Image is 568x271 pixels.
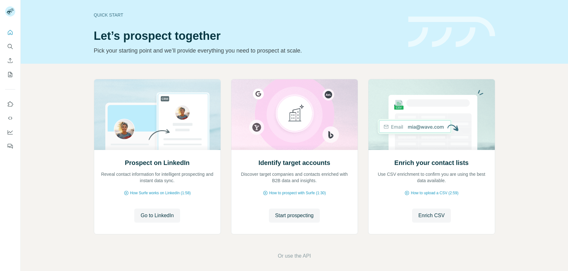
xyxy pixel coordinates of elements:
[141,212,174,219] span: Go to LinkedIn
[5,140,15,152] button: Feedback
[238,171,351,184] p: Discover target companies and contacts enriched with B2B data and insights.
[94,79,221,150] img: Prospect on LinkedIn
[5,126,15,138] button: Dashboard
[269,190,326,196] span: How to prospect with Surfe (1:30)
[5,41,15,52] button: Search
[412,209,451,223] button: Enrich CSV
[5,55,15,66] button: Enrich CSV
[258,158,330,167] h2: Identify target accounts
[278,252,311,260] button: Or use the API
[125,158,189,167] h2: Prospect on LinkedIn
[94,30,401,42] h1: Let’s prospect together
[94,12,401,18] div: Quick start
[101,171,214,184] p: Reveal contact information for intelligent prospecting and instant data sync.
[269,209,320,223] button: Start prospecting
[134,209,180,223] button: Go to LinkedIn
[275,212,314,219] span: Start prospecting
[94,46,401,55] p: Pick your starting point and we’ll provide everything you need to prospect at scale.
[368,79,495,150] img: Enrich your contact lists
[394,158,468,167] h2: Enrich your contact lists
[418,212,445,219] span: Enrich CSV
[130,190,191,196] span: How Surfe works on LinkedIn (1:58)
[5,69,15,80] button: My lists
[231,79,358,150] img: Identify target accounts
[375,171,488,184] p: Use CSV enrichment to confirm you are using the best data available.
[408,17,495,47] img: banner
[411,190,458,196] span: How to upload a CSV (2:59)
[5,98,15,110] button: Use Surfe on LinkedIn
[5,27,15,38] button: Quick start
[5,112,15,124] button: Use Surfe API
